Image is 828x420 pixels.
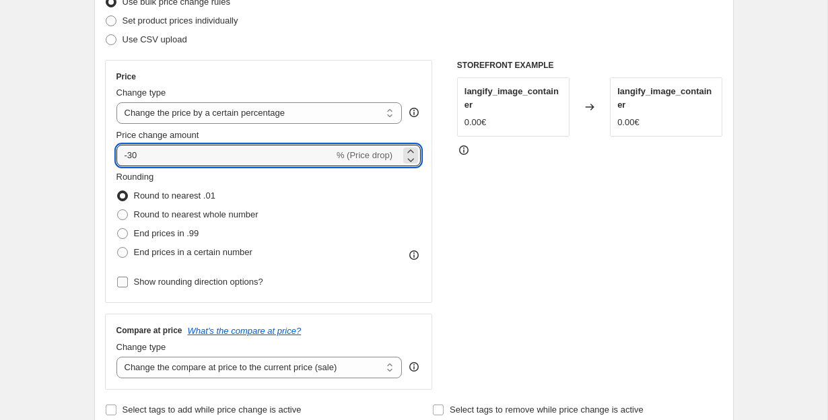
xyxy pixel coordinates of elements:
[116,145,334,166] input: -15
[407,360,421,374] div: help
[134,190,215,201] span: Round to nearest .01
[617,117,640,127] span: 0.00€
[123,15,238,26] span: Set product prices individually
[116,325,182,336] h3: Compare at price
[464,117,487,127] span: 0.00€
[337,150,392,160] span: % (Price drop)
[123,405,302,415] span: Select tags to add while price change is active
[457,60,723,71] h6: STOREFRONT EXAMPLE
[116,130,199,140] span: Price change amount
[134,209,258,219] span: Round to nearest whole number
[123,34,187,44] span: Use CSV upload
[450,405,644,415] span: Select tags to remove while price change is active
[134,247,252,257] span: End prices in a certain number
[116,342,166,352] span: Change type
[134,228,199,238] span: End prices in .99
[617,86,712,110] span: langify_image_container
[116,71,136,82] h3: Price
[116,172,154,182] span: Rounding
[188,326,302,336] button: What's the compare at price?
[464,86,559,110] span: langify_image_container
[116,87,166,98] span: Change type
[134,277,263,287] span: Show rounding direction options?
[407,106,421,119] div: help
